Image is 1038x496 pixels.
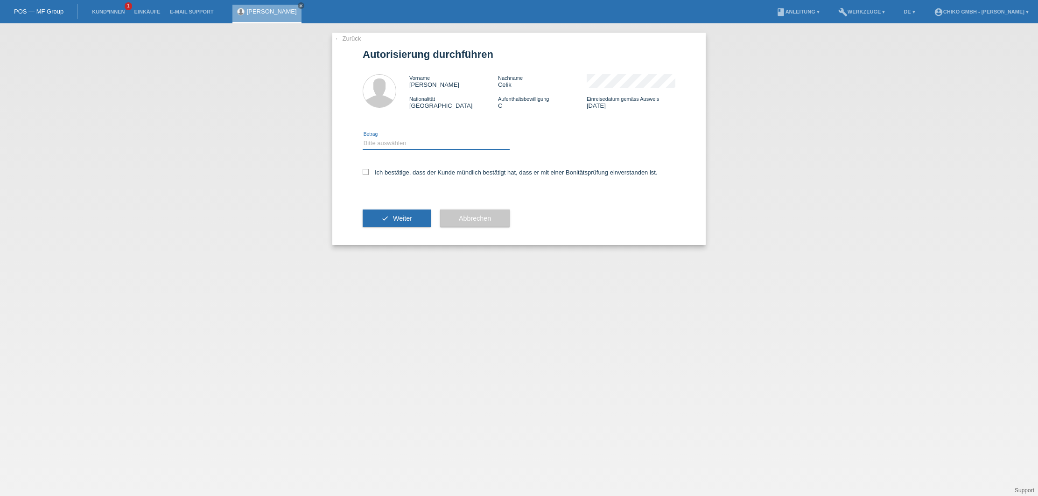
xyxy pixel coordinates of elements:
button: check Weiter [363,210,431,227]
span: Nationalität [409,96,435,102]
div: [PERSON_NAME] [409,74,498,88]
a: account_circleChiko GmbH - [PERSON_NAME] ▾ [929,9,1033,14]
i: build [838,7,848,17]
a: DE ▾ [899,9,919,14]
div: Celik [498,74,587,88]
i: account_circle [934,7,943,17]
span: Abbrechen [459,215,491,222]
i: check [381,215,389,222]
a: E-Mail Support [165,9,218,14]
i: book [776,7,786,17]
span: Aufenthaltsbewilligung [498,96,549,102]
a: bookAnleitung ▾ [771,9,824,14]
div: C [498,95,587,109]
a: ← Zurück [335,35,361,42]
span: Vorname [409,75,430,81]
span: Einreisedatum gemäss Ausweis [587,96,659,102]
button: Abbrechen [440,210,510,227]
i: close [299,3,303,8]
a: close [298,2,304,9]
a: Kund*innen [87,9,129,14]
a: [PERSON_NAME] [247,8,297,15]
a: POS — MF Group [14,8,63,15]
a: buildWerkzeuge ▾ [834,9,890,14]
h1: Autorisierung durchführen [363,49,675,60]
label: Ich bestätige, dass der Kunde mündlich bestätigt hat, dass er mit einer Bonitätsprüfung einversta... [363,169,658,176]
div: [DATE] [587,95,675,109]
span: 1 [125,2,132,10]
a: Einkäufe [129,9,165,14]
div: [GEOGRAPHIC_DATA] [409,95,498,109]
span: Nachname [498,75,523,81]
a: Support [1015,487,1034,494]
span: Weiter [393,215,412,222]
